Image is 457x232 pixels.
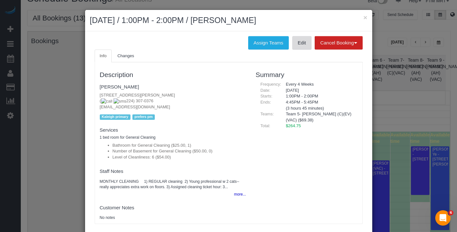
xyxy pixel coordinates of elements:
[435,210,451,226] iframe: Intercom live chat
[132,114,155,120] span: prefers pm
[100,205,246,211] h4: Customer Notes
[100,98,154,103] span: ( 224) 307-0376
[113,143,246,149] li: Bathroom for General Cleaning ($25.00, 1)
[101,98,113,104] img: call
[113,148,246,154] li: Number of Basement for General Cleaning ($50.00, 0)
[448,210,453,215] span: 6
[90,15,367,26] h2: [DATE] / 1:00PM - 2:00PM / [PERSON_NAME]
[281,81,358,88] div: Every 4 Weeks
[230,190,246,199] button: more...
[100,71,246,78] h3: Description
[248,36,289,50] button: Assign Teams
[100,128,246,133] h4: Services
[260,94,272,98] span: Starts:
[286,111,353,123] li: Team 5- [PERSON_NAME] (C)(EV)(VAC) ($69.38)
[286,123,301,128] span: $264.75
[100,135,246,140] h5: 1 bed room for General Cleaning
[113,154,246,160] li: Level of Cleanliness: 6 ($54.00)
[281,99,358,111] div: 4:45PM - 5:45PM (3 hours 45 minutes)
[100,53,107,58] span: Info
[260,100,271,104] span: Ends:
[260,123,270,128] span: Total:
[100,114,130,120] span: Kaleigh primary
[256,71,357,78] h3: Summary
[100,169,246,174] h4: Staff Notes
[112,50,139,63] a: Changes
[117,53,134,58] span: Changes
[281,88,358,94] div: [DATE]
[315,36,362,50] button: Cancel Booking
[260,82,281,87] span: Frequency:
[281,93,358,99] div: 1:00PM - 2:00PM
[95,50,112,63] a: Info
[100,179,246,190] pre: MONTHLY CLEANING 1) REGULAR cleaning 2) Young professional w 2 cats--really appreciates extra wor...
[100,92,246,110] p: [STREET_ADDRESS][PERSON_NAME] [EMAIL_ADDRESS][DOMAIN_NAME]
[363,14,367,21] button: ×
[100,215,246,220] pre: No notes
[114,98,126,104] img: sms
[260,88,270,93] span: Date:
[292,36,311,50] a: Edit
[100,84,139,89] a: [PERSON_NAME]
[260,112,274,116] span: Teams:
